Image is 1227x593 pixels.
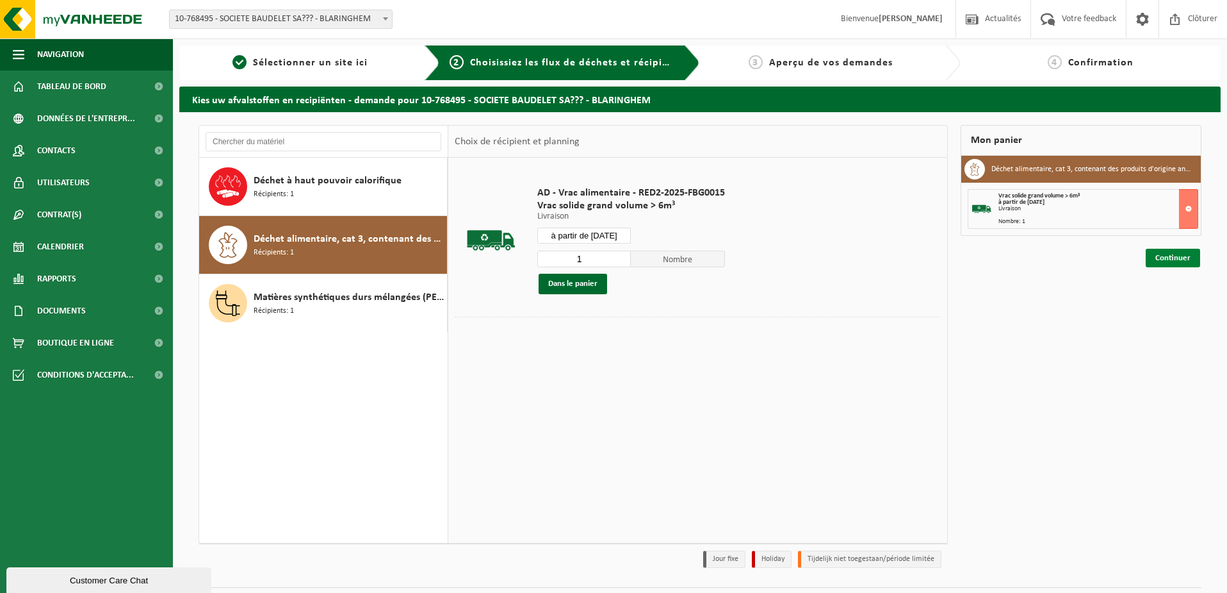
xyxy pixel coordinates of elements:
span: Navigation [37,38,84,71]
span: Nombre [631,251,725,267]
div: Choix de récipient et planning [448,126,586,158]
span: Contrat(s) [37,199,81,231]
span: Calendrier [37,231,84,263]
h3: Déchet alimentaire, cat 3, contenant des produits d'origine animale, emballage synthétique [991,159,1192,180]
span: AD - Vrac alimentaire - RED2-2025-FBG0015 [537,187,725,199]
span: Déchet alimentaire, cat 3, contenant des produits d'origine animale, emballage synthétique [254,231,444,247]
span: 1 [232,55,247,69]
span: Récipients: 1 [254,188,294,201]
span: 10-768495 - SOCIETE BAUDELET SA??? - BLARINGHEM [169,10,393,29]
span: Récipients: 1 [254,247,294,259]
span: Déchet à haut pouvoir calorifique [254,173,402,188]
span: 4 [1048,55,1062,69]
a: Continuer [1146,249,1200,267]
button: Déchet alimentaire, cat 3, contenant des produits d'origine animale, emballage synthétique Récipi... [199,216,448,274]
h2: Kies uw afvalstoffen en recipiënten - demande pour 10-768495 - SOCIETE BAUDELET SA??? - BLARINGHEM [179,87,1221,112]
input: Chercher du matériel [206,132,441,151]
p: Livraison [537,212,725,221]
span: 2 [450,55,464,69]
li: Tijdelijk niet toegestaan/période limitée [798,551,941,568]
li: Holiday [752,551,792,568]
span: Boutique en ligne [37,327,114,359]
div: Livraison [998,206,1198,212]
div: Nombre: 1 [998,219,1198,225]
span: Confirmation [1068,58,1134,68]
span: Documents [37,295,86,327]
button: Déchet à haut pouvoir calorifique Récipients: 1 [199,158,448,216]
span: Vrac solide grand volume > 6m³ [998,192,1080,199]
input: Sélectionnez date [537,228,631,244]
span: 3 [749,55,763,69]
button: Dans le panier [539,274,607,294]
span: Données de l'entrepr... [37,103,135,135]
span: Sélectionner un site ici [253,58,368,68]
strong: à partir de [DATE] [998,199,1044,206]
button: Matières synthétiques durs mélangées (PE et PP), recyclables (industriel) Récipients: 1 [199,274,448,332]
span: Tableau de bord [37,71,106,103]
strong: [PERSON_NAME] [879,14,943,24]
span: Vrac solide grand volume > 6m³ [537,199,725,212]
span: 10-768495 - SOCIETE BAUDELET SA??? - BLARINGHEM [170,10,392,28]
iframe: chat widget [6,565,214,593]
span: Rapports [37,263,76,295]
a: 1Sélectionner un site ici [186,55,414,71]
div: Mon panier [961,125,1202,156]
span: Contacts [37,135,76,167]
li: Jour fixe [703,551,745,568]
span: Aperçu de vos demandes [769,58,893,68]
span: Utilisateurs [37,167,90,199]
span: Récipients: 1 [254,305,294,317]
span: Matières synthétiques durs mélangées (PE et PP), recyclables (industriel) [254,290,444,305]
span: Choisissiez les flux de déchets et récipients [470,58,683,68]
span: Conditions d'accepta... [37,359,134,391]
